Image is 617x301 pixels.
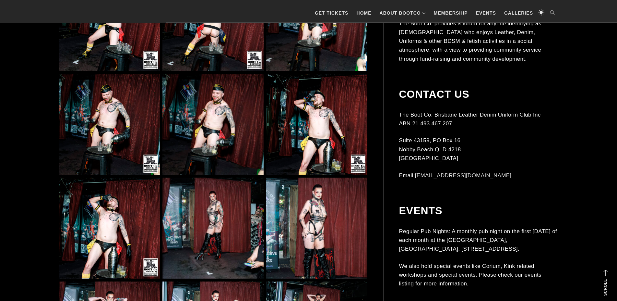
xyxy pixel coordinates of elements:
[415,172,512,179] a: [EMAIL_ADDRESS][DOMAIN_NAME]
[501,3,536,23] a: Galleries
[312,3,352,23] a: GET TICKETS
[399,19,558,63] p: The Boot Co. provides a forum for anyone identifying as [DEMOGRAPHIC_DATA] who enjoys Leather, De...
[399,110,558,128] p: The Boot Co. Brisbane Leather Denim Uniform Club Inc ABN 21 493 467 207
[399,205,558,217] h2: Events
[603,279,608,296] strong: Scroll
[376,3,429,23] a: About BootCo
[431,3,471,23] a: Membership
[473,3,499,23] a: Events
[399,88,558,101] h2: Contact Us
[399,136,558,163] p: Suite 43159, PO Box 16 Nobby Beach QLD 4218 [GEOGRAPHIC_DATA]
[399,227,558,254] p: Regular Pub Nights: A monthly pub night on the first [DATE] of each month at the [GEOGRAPHIC_DATA...
[399,262,558,288] p: We also hold special events like Corium, Kink related workshops and special events. Please check ...
[353,3,375,23] a: Home
[399,171,558,180] p: Email:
